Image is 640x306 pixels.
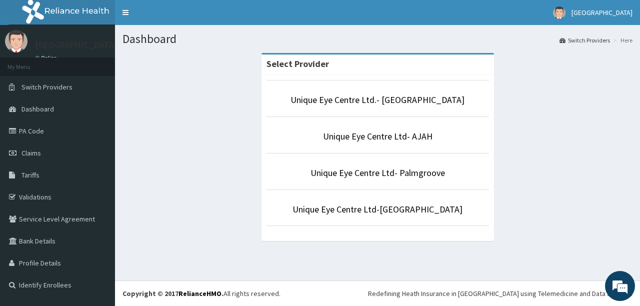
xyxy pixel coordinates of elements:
div: Redefining Heath Insurance in [GEOGRAPHIC_DATA] using Telemedicine and Data Science! [368,288,632,298]
span: Tariffs [21,170,39,179]
p: [GEOGRAPHIC_DATA] [35,40,117,49]
a: Switch Providers [559,36,610,44]
span: We're online! [58,90,138,191]
img: User Image [5,30,27,52]
div: Minimize live chat window [164,5,188,29]
span: Dashboard [21,104,54,113]
footer: All rights reserved. [115,280,640,306]
textarea: Type your message and hit 'Enter' [5,201,190,236]
span: Claims [21,148,41,157]
li: Here [611,36,632,44]
strong: Select Provider [266,58,329,69]
div: Chat with us now [52,56,168,69]
strong: Copyright © 2017 . [122,289,223,298]
a: Unique Eye Centre Ltd-[GEOGRAPHIC_DATA] [292,203,462,215]
a: Online [35,54,59,61]
a: Unique Eye Centre Ltd.- [GEOGRAPHIC_DATA] [290,94,464,105]
span: Switch Providers [21,82,72,91]
img: d_794563401_company_1708531726252_794563401 [18,50,40,75]
a: Unique Eye Centre Ltd- Palmgroove [310,167,445,178]
a: RelianceHMO [178,289,221,298]
span: [GEOGRAPHIC_DATA] [571,8,632,17]
img: User Image [553,6,565,19]
a: Unique Eye Centre Ltd- AJAH [323,130,432,142]
h1: Dashboard [122,32,632,45]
